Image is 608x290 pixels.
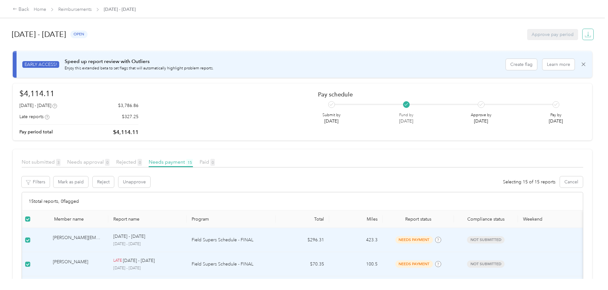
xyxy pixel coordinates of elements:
span: EARLY ACCESS! [22,61,59,68]
div: [PERSON_NAME] [53,258,103,270]
button: Reject [93,176,114,187]
td: $70.35 [276,252,329,276]
a: Home [34,7,46,12]
span: 15 [186,159,193,166]
button: Cancel [560,176,583,187]
div: 15 total reports, 0 flagged [22,192,583,210]
span: needs payment [395,236,433,244]
button: Create flag [506,59,537,70]
span: 0 [105,159,110,166]
div: Member name [54,216,103,222]
p: Enjoy this extended beta to set flags that will automatically highlight problem reports. [65,66,214,71]
th: Program [187,210,276,228]
td: Field Supers Schedule - FINAL [187,228,276,252]
td: 423.3 [329,228,383,252]
h1: [DATE] - [DATE] [12,27,66,42]
div: Total [281,216,324,222]
p: Fund by [399,112,414,118]
div: Late reports [19,113,49,120]
span: Needs payment [149,159,193,165]
span: Needs approval [67,159,110,165]
p: Field Supers Schedule - FINAL [192,237,271,244]
p: [DATE] [322,118,341,124]
div: Back [13,6,29,13]
p: Pay by [549,112,563,118]
span: Compliance status [459,216,513,222]
p: $4,114.11 [113,128,138,136]
p: [DATE] - [DATE] [113,233,145,240]
div: [PERSON_NAME][EMAIL_ADDRESS][DOMAIN_NAME] [53,234,103,245]
p: Speed up report review with Outliers [65,58,214,66]
p: [DATE] - [DATE] [123,257,155,264]
span: Not submitted [22,159,60,165]
h2: Pay schedule [318,91,574,98]
p: LATE [113,258,122,264]
p: $3,786.86 [118,102,138,109]
span: Paid [200,159,215,165]
span: 0 [210,159,215,166]
p: Approve by [471,112,491,118]
td: Field Supers Schedule - FINAL [187,252,276,276]
p: Pay period total [19,129,53,135]
span: open [70,31,88,38]
span: Selecting 15 of 15 reports [503,179,555,185]
span: 0 [138,159,142,166]
span: Rejected [116,159,142,165]
th: Report name [108,210,187,228]
td: $296.31 [276,228,329,252]
p: [DATE] [471,118,491,124]
p: [DATE] [549,118,563,124]
td: 100.5 [329,252,383,276]
button: Mark as paid [53,176,88,187]
a: Reimbursements [58,7,92,12]
span: Report status [388,216,449,222]
p: Submit by [322,112,341,118]
iframe: Everlance-gr Chat Button Frame [572,254,608,290]
span: 3 [56,159,60,166]
th: Member name [33,210,108,228]
span: Not submitted [467,260,505,268]
div: Miles [334,216,378,222]
h1: $4,114.11 [19,88,138,99]
button: Filters [22,176,50,187]
p: [DATE] - [DATE] [113,265,181,271]
span: needs payment [395,260,433,268]
p: $327.25 [122,113,138,120]
span: Not submitted [467,236,505,244]
button: Unapprove [118,176,150,187]
button: Learn more [542,59,575,70]
p: Field Supers Schedule - FINAL [192,261,271,268]
p: Weekend [523,216,578,222]
p: [DATE] - [DATE] [113,241,181,247]
div: [DATE] - [DATE] [19,102,57,109]
p: [DATE] [399,118,414,124]
span: [DATE] - [DATE] [104,6,136,13]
